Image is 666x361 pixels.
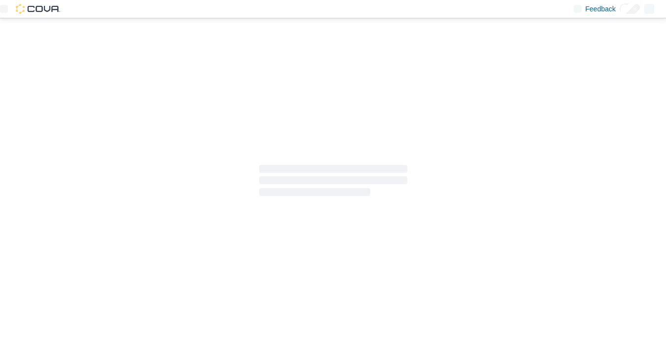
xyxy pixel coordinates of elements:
[620,3,640,14] input: Dark Mode
[16,4,60,14] img: Cova
[586,4,616,14] span: Feedback
[259,167,407,199] span: Loading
